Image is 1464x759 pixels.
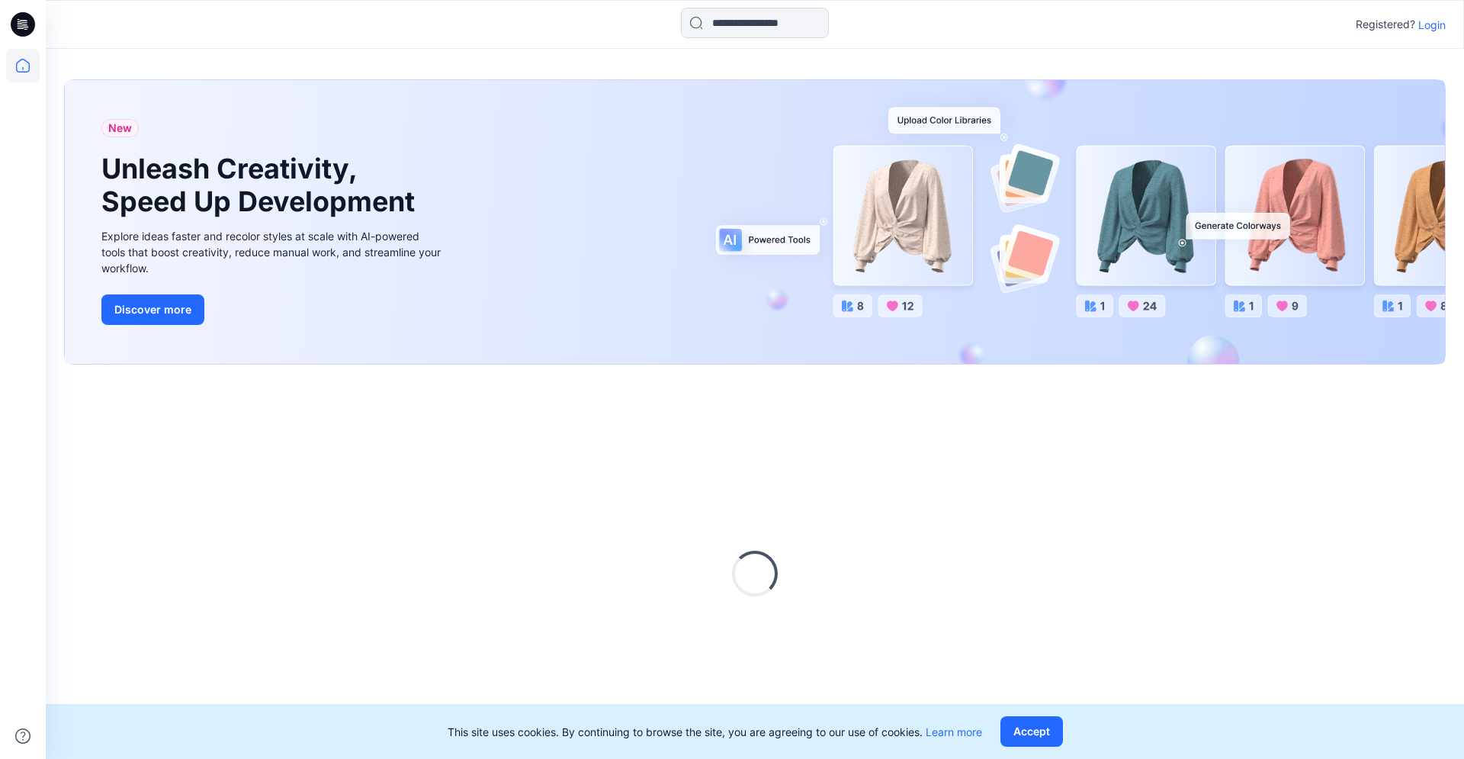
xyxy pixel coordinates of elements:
[108,119,132,137] span: New
[101,294,445,325] a: Discover more
[926,725,982,738] a: Learn more
[1418,17,1446,33] p: Login
[101,228,445,276] div: Explore ideas faster and recolor styles at scale with AI-powered tools that boost creativity, red...
[101,294,204,325] button: Discover more
[101,153,422,218] h1: Unleash Creativity, Speed Up Development
[448,724,982,740] p: This site uses cookies. By continuing to browse the site, you are agreeing to our use of cookies.
[1356,15,1415,34] p: Registered?
[1000,716,1063,747] button: Accept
